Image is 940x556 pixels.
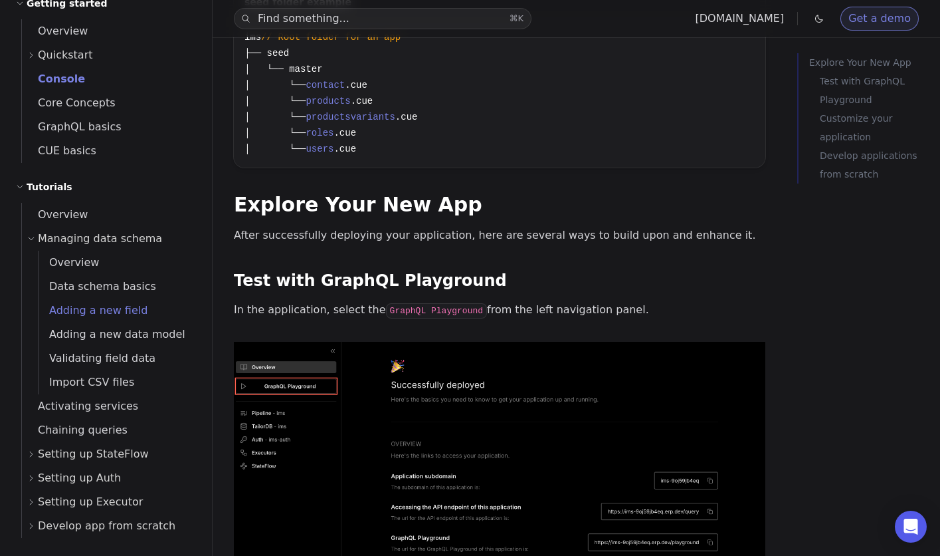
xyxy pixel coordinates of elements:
span: Validating field data [39,352,155,364]
span: │ └── [244,128,306,138]
span: Overview [22,208,88,221]
span: Console [22,72,85,85]
span: .cue [351,96,373,106]
span: Core Concepts [22,96,116,109]
a: Explore Your New App [234,193,482,216]
span: .cue [333,144,356,154]
span: Setting up Executor [38,493,143,511]
span: contact [306,80,345,90]
a: Customize your application [820,109,935,146]
span: GraphQL basics [22,120,122,133]
span: products [306,96,350,106]
kbd: K [517,13,523,23]
a: Develop applications from scratch [820,146,935,184]
span: │ └── [244,96,306,106]
a: Core Concepts [22,91,196,115]
a: [DOMAIN_NAME] [695,12,784,25]
span: users [306,144,333,154]
span: Activating services [22,400,138,412]
a: Explore Your New App [809,53,935,72]
a: Adding a new field [39,299,196,323]
a: Get a demo [840,7,919,31]
div: Open Intercom Messenger [895,511,927,543]
span: productsvariants [306,112,395,122]
span: Adding a new field [39,304,147,317]
a: Activating services [22,394,196,418]
a: Import CSV files [39,370,196,394]
span: roles [306,128,333,138]
a: Validating field data [39,347,196,370]
span: │ └── [244,144,306,154]
code: GraphQL Playground [386,303,487,319]
span: ├── seed [244,48,289,59]
span: Chaining queries [22,424,128,436]
a: Data schema basics [39,275,196,299]
span: Overview [39,256,99,269]
span: .cue [345,80,367,90]
a: CUE basics [22,139,196,163]
span: Quickstart [38,46,93,65]
a: Adding a new data model [39,323,196,347]
a: Test with GraphQL Playground [820,72,935,109]
h2: Tutorials [27,179,72,195]
span: Setting up Auth [38,469,121,487]
span: CUE basics [22,144,96,157]
a: Overview [22,19,196,43]
span: Managing data schema [38,229,162,248]
span: │ └── [244,80,306,90]
span: Setting up StateFlow [38,445,149,464]
p: In the application, select the from the left navigation panel. [234,301,765,321]
span: │ └── master [244,64,323,74]
span: Adding a new data model [39,328,185,341]
button: Toggle dark mode [811,11,827,27]
kbd: ⌘ [509,13,517,23]
span: .cue [333,128,356,138]
span: Data schema basics [39,280,156,293]
span: Import CSV files [39,376,134,388]
span: │ └── [244,112,306,122]
span: Overview [22,25,88,37]
a: Overview [22,203,196,227]
span: .cue [395,112,418,122]
span: Develop app from scratch [38,517,175,535]
a: GraphQL basics [22,115,196,139]
a: Test with GraphQL Playground [234,271,507,290]
a: Overview [39,251,196,275]
a: Console [22,67,196,91]
button: Find something...⌘K [234,8,531,29]
a: Chaining queries [22,418,196,442]
p: After successfully deploying your application, here are several ways to build upon and enhance it. [234,226,765,245]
